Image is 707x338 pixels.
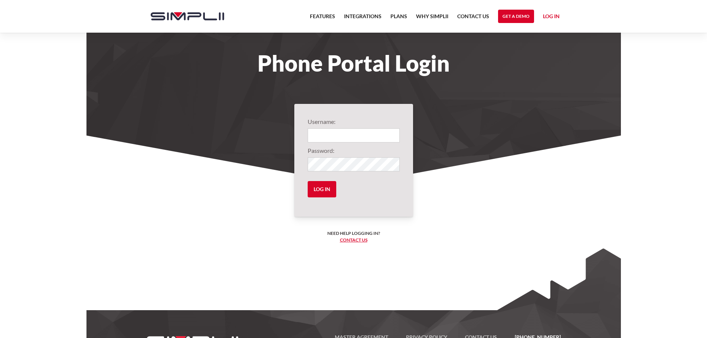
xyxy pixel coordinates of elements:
[340,237,367,243] a: Contact us
[543,12,560,23] a: Log in
[327,230,380,243] h6: Need help logging in? ‍
[310,12,335,25] a: Features
[151,12,224,20] img: Simplii
[308,146,400,155] label: Password:
[143,55,564,71] h1: Phone Portal Login
[308,117,400,203] form: Login
[344,12,382,25] a: Integrations
[457,12,489,25] a: Contact US
[498,10,534,23] a: Get a Demo
[390,12,407,25] a: Plans
[416,12,448,25] a: Why Simplii
[308,117,400,126] label: Username:
[308,181,336,197] input: Log in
